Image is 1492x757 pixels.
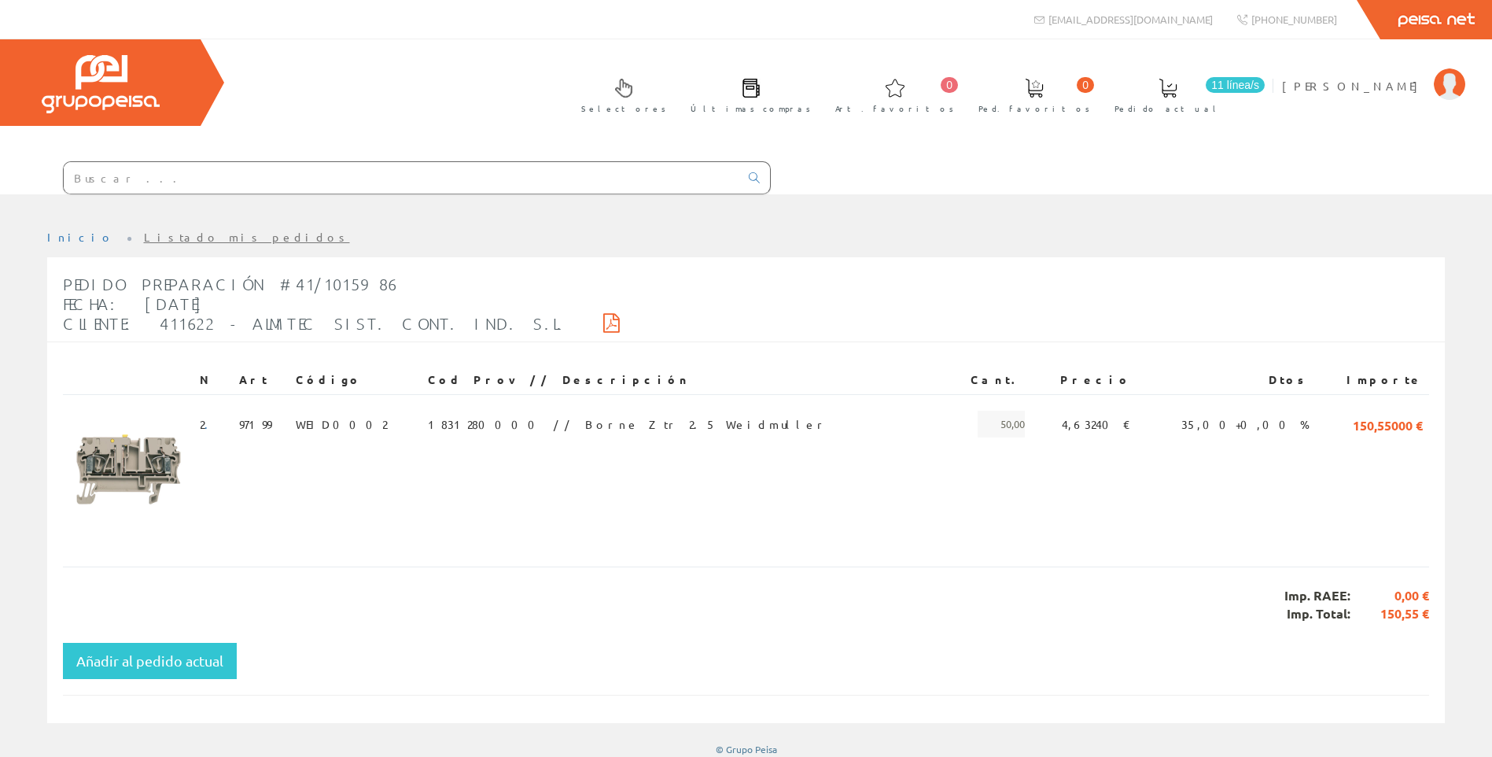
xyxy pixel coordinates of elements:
th: Cod Prov // Descripción [422,366,946,394]
th: Código [289,366,422,394]
th: Art [233,366,289,394]
img: Grupo Peisa [42,55,160,113]
a: Listado mis pedidos [144,230,350,244]
span: [PHONE_NUMBER] [1251,13,1337,26]
a: Últimas compras [675,65,819,123]
span: Pedido Preparación #41/1015986 Fecha: [DATE] Cliente: 411622 - ALMITEC SIST. CONT. IND. S.L. [63,275,565,333]
th: N [193,366,233,394]
span: 0 [941,77,958,93]
span: 1831280000 // Borne Ztr 2.5 Weidmuller [428,411,828,438]
span: Pedido actual [1114,101,1221,116]
a: [PERSON_NAME] [1282,65,1465,80]
span: 0,00 € [1350,587,1429,605]
span: 50,00 [978,411,1025,438]
i: Descargar PDF [603,317,620,328]
span: Art. favoritos [835,101,954,116]
span: 0 [1077,77,1094,93]
th: Precio [1031,366,1137,394]
img: Foto artículo (150x150) [69,411,187,529]
a: . [204,417,218,431]
a: Selectores [565,65,674,123]
button: Añadir al pedido actual [63,643,237,679]
span: 11 línea/s [1206,77,1265,93]
th: Cant. [946,366,1031,394]
span: 150,55000 € [1353,411,1423,438]
th: Dtos [1137,366,1316,394]
span: Ped. favoritos [978,101,1090,116]
span: [PERSON_NAME] [1282,78,1426,94]
span: 97199 [239,411,271,438]
input: Buscar ... [64,162,739,194]
span: Selectores [581,101,666,116]
div: © Grupo Peisa [47,743,1445,756]
span: 150,55 € [1350,605,1429,623]
a: Inicio [47,230,114,244]
span: Últimas compras [691,101,811,116]
span: [EMAIL_ADDRESS][DOMAIN_NAME] [1048,13,1213,26]
a: 11 línea/s Pedido actual [1099,65,1269,123]
span: WEID0002 [296,411,387,438]
th: Importe [1316,366,1429,394]
span: 2 [200,411,218,438]
div: Imp. RAEE: Imp. Total: [63,567,1429,643]
span: 4,63240 € [1062,411,1131,438]
span: 35,00+0,00 % [1181,411,1310,438]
